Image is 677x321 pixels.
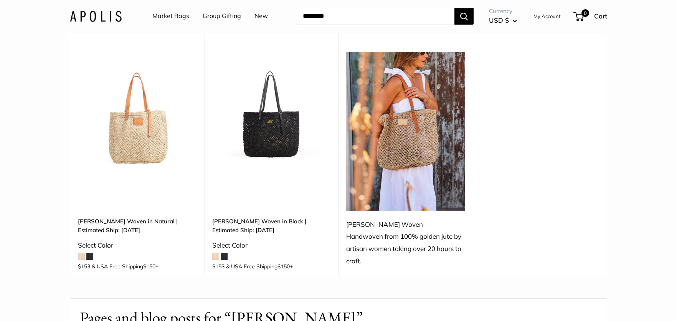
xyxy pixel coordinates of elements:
[78,217,197,235] a: [PERSON_NAME] Woven in Natural | Estimated Ship: [DATE]
[489,16,509,24] span: USD $
[152,10,189,22] a: Market Bags
[78,52,197,171] a: Mercado Woven in Natural | Estimated Ship: Oct. 19thMercado Woven in Natural | Estimated Ship: Oc...
[143,263,155,270] span: $150
[581,9,589,17] span: 0
[297,8,454,25] input: Search...
[92,264,159,269] span: & USA Free Shipping +
[574,10,607,22] a: 0 Cart
[346,218,465,267] div: [PERSON_NAME] Woven — Handwoven from 100% golden jute by artisan women taking over 20 hours to cr...
[212,52,331,171] img: Mercado Woven in Black | Estimated Ship: Oct. 19th
[203,10,241,22] a: Group Gifting
[254,10,268,22] a: New
[346,52,465,211] img: Mercado Woven — Handwoven from 100% golden jute by artisan women taking over 20 hours to craft.
[212,52,331,171] a: Mercado Woven in Black | Estimated Ship: Oct. 19thMercado Woven in Black | Estimated Ship: Oct. 19th
[277,263,290,270] span: $150
[454,8,474,25] button: Search
[78,263,90,270] span: $153
[70,10,122,22] img: Apolis
[533,12,561,21] a: My Account
[212,239,331,251] div: Select Color
[489,6,517,17] span: Currency
[226,264,293,269] span: & USA Free Shipping +
[212,263,225,270] span: $153
[212,217,331,235] a: [PERSON_NAME] Woven in Black | Estimated Ship: [DATE]
[78,52,197,171] img: Mercado Woven in Natural | Estimated Ship: Oct. 19th
[594,12,607,20] span: Cart
[489,14,517,27] button: USD $
[78,239,197,251] div: Select Color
